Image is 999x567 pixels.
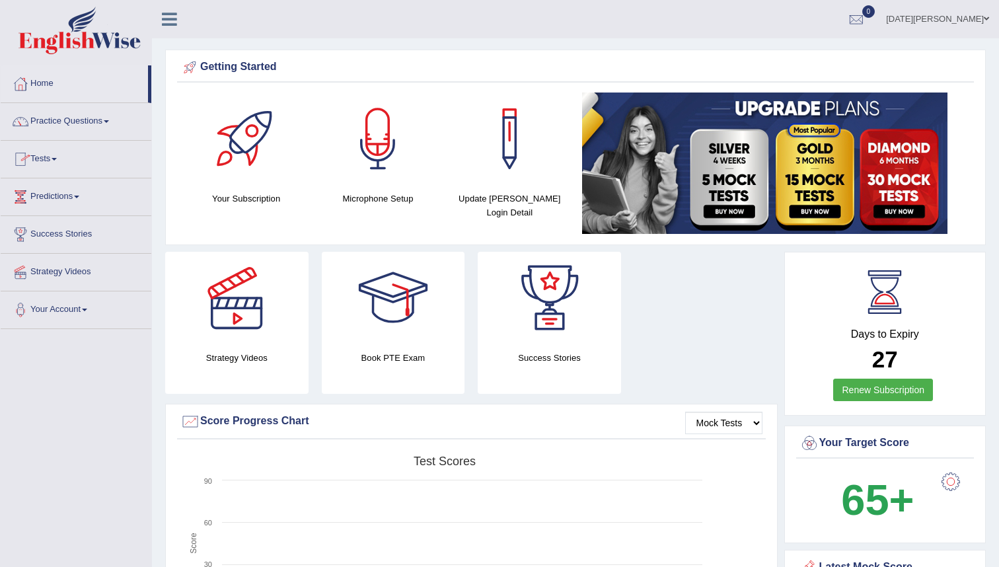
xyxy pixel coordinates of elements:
[1,141,151,174] a: Tests
[799,328,971,340] h4: Days to Expiry
[1,254,151,287] a: Strategy Videos
[318,192,437,206] h4: Microphone Setup
[1,216,151,249] a: Success Stories
[841,476,914,524] b: 65+
[1,178,151,211] a: Predictions
[180,57,971,77] div: Getting Started
[180,412,762,432] div: Score Progress Chart
[1,65,148,98] a: Home
[451,192,569,219] h4: Update [PERSON_NAME] Login Detail
[189,533,198,554] tspan: Score
[478,351,621,365] h4: Success Stories
[204,519,212,527] text: 60
[414,455,476,468] tspan: Test scores
[1,103,151,136] a: Practice Questions
[165,351,309,365] h4: Strategy Videos
[187,192,305,206] h4: Your Subscription
[862,5,875,18] span: 0
[582,93,947,234] img: small5.jpg
[833,379,933,401] a: Renew Subscription
[322,351,465,365] h4: Book PTE Exam
[799,434,971,453] div: Your Target Score
[1,291,151,324] a: Your Account
[872,346,898,372] b: 27
[204,477,212,485] text: 90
